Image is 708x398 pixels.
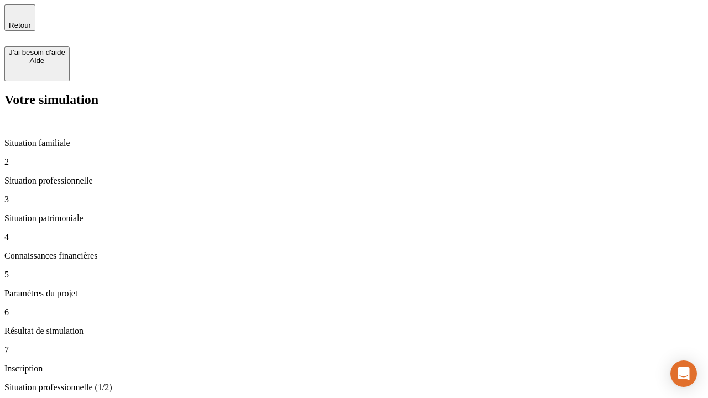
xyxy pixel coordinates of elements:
p: Inscription [4,364,704,374]
button: Retour [4,4,35,31]
p: Connaissances financières [4,251,704,261]
p: 6 [4,307,704,317]
p: Situation professionnelle [4,176,704,186]
div: Open Intercom Messenger [670,360,697,387]
p: 4 [4,232,704,242]
p: 2 [4,157,704,167]
p: Situation professionnelle (1/2) [4,383,704,392]
div: J’ai besoin d'aide [9,48,65,56]
p: 3 [4,195,704,205]
h2: Votre simulation [4,92,704,107]
p: 7 [4,345,704,355]
p: 5 [4,270,704,280]
p: Paramètres du projet [4,289,704,298]
p: Situation familiale [4,138,704,148]
span: Retour [9,21,31,29]
p: Situation patrimoniale [4,213,704,223]
button: J’ai besoin d'aideAide [4,46,70,81]
div: Aide [9,56,65,65]
p: Résultat de simulation [4,326,704,336]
